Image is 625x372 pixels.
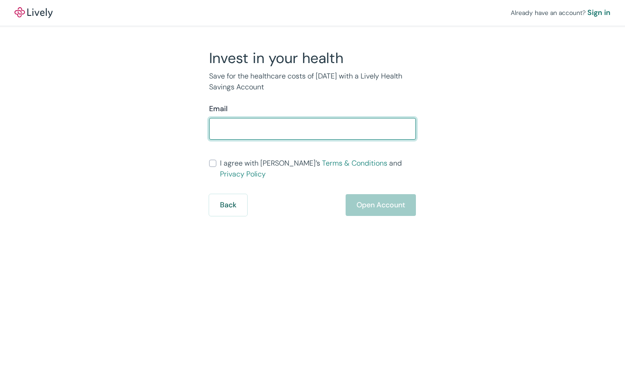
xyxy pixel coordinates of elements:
[322,158,387,168] a: Terms & Conditions
[209,103,228,114] label: Email
[511,7,610,18] div: Already have an account?
[220,169,266,179] a: Privacy Policy
[209,71,416,93] p: Save for the healthcare costs of [DATE] with a Lively Health Savings Account
[15,7,53,18] img: Lively
[15,7,53,18] a: LivelyLively
[209,49,416,67] h2: Invest in your health
[209,194,247,216] button: Back
[587,7,610,18] a: Sign in
[220,158,416,180] span: I agree with [PERSON_NAME]’s and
